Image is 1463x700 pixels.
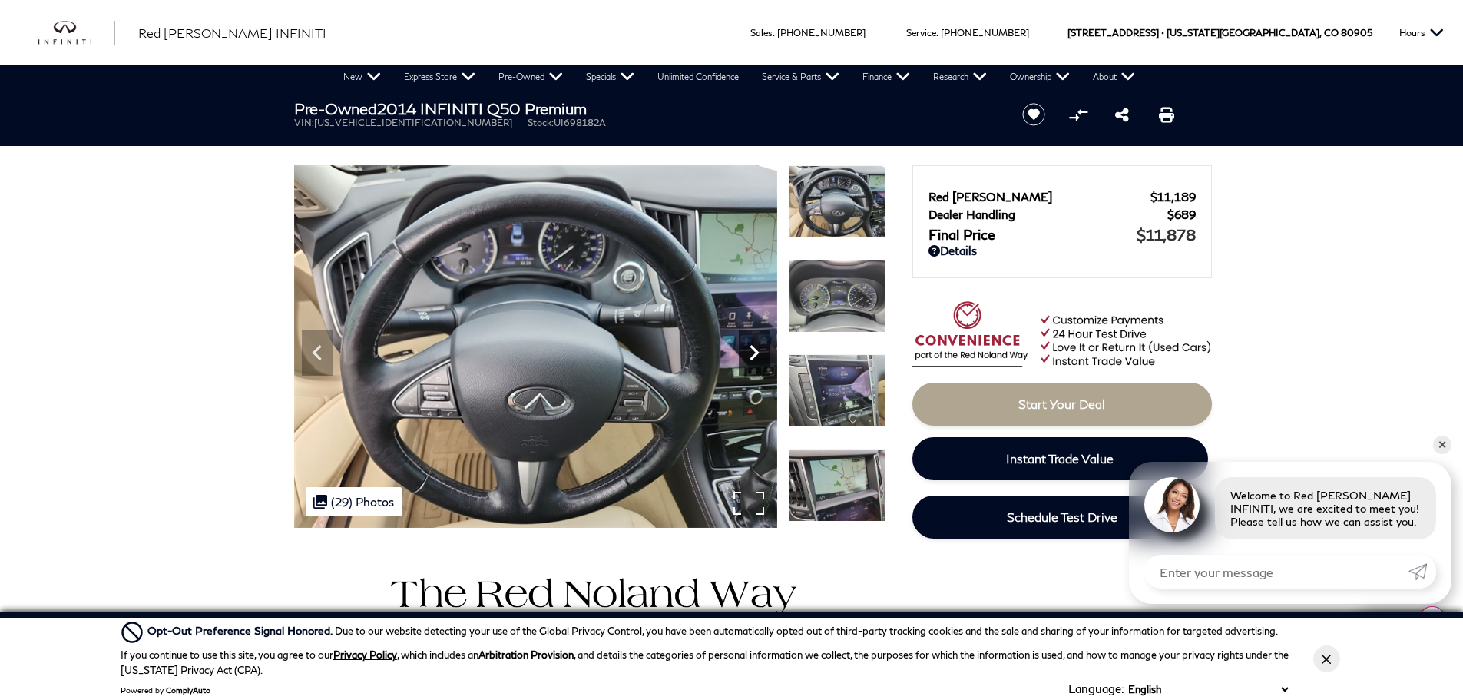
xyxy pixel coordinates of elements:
[1067,103,1090,126] button: Compare Vehicle
[38,21,115,45] img: INFINITI
[1167,207,1196,221] span: $689
[928,207,1196,221] a: Dealer Handling $689
[928,244,1196,257] a: Details
[147,624,335,637] span: Opt-Out Preference Signal Honored .
[941,27,1029,38] a: [PHONE_NUMBER]
[1006,451,1114,466] span: Instant Trade Value
[38,21,115,45] a: infiniti
[906,27,936,38] span: Service
[646,65,750,88] a: Unlimited Confidence
[912,437,1208,480] a: Instant Trade Value
[928,190,1150,204] span: Red [PERSON_NAME]
[750,27,773,38] span: Sales
[1067,27,1372,38] a: [STREET_ADDRESS] • [US_STATE][GEOGRAPHIC_DATA], CO 80905
[294,100,997,117] h1: 2014 INFINITI Q50 Premium
[333,649,397,661] a: Privacy Policy
[332,65,392,88] a: New
[1124,682,1292,697] select: Language Select
[1150,190,1196,204] span: $11,189
[912,383,1212,426] a: Start Your Deal
[121,685,210,695] div: Powered by
[1159,105,1174,124] a: Print this Pre-Owned 2014 INFINITI Q50 Premium
[1115,105,1129,124] a: Share this Pre-Owned 2014 INFINITI Q50 Premium
[166,685,210,695] a: ComplyAuto
[121,649,1289,676] p: If you continue to use this site, you agree to our , which includes an , and details the categori...
[773,27,775,38] span: :
[1137,225,1196,244] span: $11,878
[789,354,885,427] img: Used 2014 Chestnut Bronze INFINITI Premium image 15
[478,649,574,661] strong: Arbitration Provision
[294,165,777,528] img: Used 2014 Chestnut Bronze INFINITI Premium image 13
[928,207,1167,221] span: Dealer Handling
[1068,683,1124,695] div: Language:
[147,622,1278,639] div: Due to our website detecting your use of the Global Privacy Control, you have been automatically ...
[777,27,866,38] a: [PHONE_NUMBER]
[1313,645,1340,672] button: Close Button
[1408,555,1436,589] a: Submit
[294,117,314,128] span: VIN:
[314,117,512,128] span: [US_VEHICLE_IDENTIFICATION_NUMBER]
[922,65,998,88] a: Research
[789,449,885,522] img: Used 2014 Chestnut Bronze INFINITI Premium image 16
[936,27,938,38] span: :
[1017,102,1051,127] button: Save vehicle
[302,330,333,376] div: Previous
[928,225,1196,244] a: Final Price $11,878
[789,165,885,238] img: Used 2014 Chestnut Bronze INFINITI Premium image 13
[1018,396,1105,411] span: Start Your Deal
[851,65,922,88] a: Finance
[554,117,606,128] span: UI698182A
[294,99,377,118] strong: Pre-Owned
[1144,555,1408,589] input: Enter your message
[1215,477,1436,539] div: Welcome to Red [PERSON_NAME] INFINITI, we are excited to meet you! Please tell us how we can assi...
[138,24,326,42] a: Red [PERSON_NAME] INFINITI
[528,117,554,128] span: Stock:
[928,190,1196,204] a: Red [PERSON_NAME] $11,189
[1144,477,1200,532] img: Agent profile photo
[574,65,646,88] a: Specials
[750,65,851,88] a: Service & Parts
[1352,612,1451,650] a: Live Chat
[912,496,1212,539] a: Schedule Test Drive
[392,65,487,88] a: Express Store
[332,65,1147,88] nav: Main Navigation
[306,487,402,516] div: (29) Photos
[739,330,770,376] div: Next
[998,65,1081,88] a: Ownership
[789,260,885,333] img: Used 2014 Chestnut Bronze INFINITI Premium image 14
[1007,509,1117,524] span: Schedule Test Drive
[1081,65,1147,88] a: About
[487,65,574,88] a: Pre-Owned
[928,226,1137,243] span: Final Price
[138,25,326,40] span: Red [PERSON_NAME] INFINITI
